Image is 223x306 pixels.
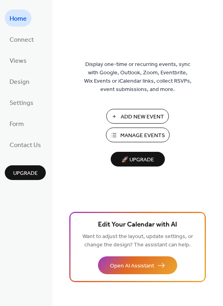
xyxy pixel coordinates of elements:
[106,128,170,142] button: Manage Events
[5,52,31,69] a: Views
[111,152,165,167] button: 🚀 Upgrade
[10,118,24,130] span: Form
[5,31,39,48] a: Connect
[121,113,164,121] span: Add New Event
[5,136,46,153] a: Contact Us
[10,97,33,109] span: Settings
[106,109,169,124] button: Add New Event
[82,231,193,250] span: Want to adjust the layout, update settings, or change the design? The assistant can help.
[5,10,31,27] a: Home
[13,169,38,178] span: Upgrade
[5,165,46,180] button: Upgrade
[10,139,41,151] span: Contact Us
[10,13,27,25] span: Home
[5,115,29,132] a: Form
[10,76,29,88] span: Design
[10,34,34,46] span: Connect
[120,132,165,140] span: Manage Events
[10,55,27,67] span: Views
[5,94,38,111] a: Settings
[98,219,177,230] span: Edit Your Calendar with AI
[115,155,160,165] span: 🚀 Upgrade
[98,256,177,274] button: Open AI Assistant
[110,262,154,270] span: Open AI Assistant
[84,60,192,94] span: Display one-time or recurring events, sync with Google, Outlook, Zoom, Eventbrite, Wix Events or ...
[5,73,34,90] a: Design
